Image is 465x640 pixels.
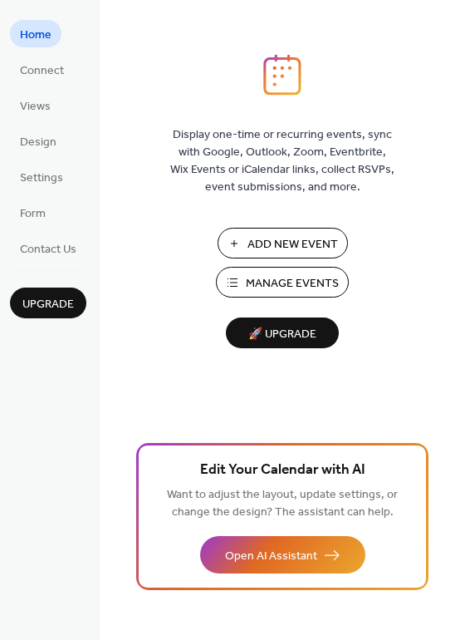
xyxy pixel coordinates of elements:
[20,241,76,258] span: Contact Us
[167,484,398,524] span: Want to adjust the layout, update settings, or change the design? The assistant can help.
[22,296,74,313] span: Upgrade
[10,127,66,155] a: Design
[20,27,51,44] span: Home
[225,548,317,565] span: Open AI Assistant
[10,56,74,83] a: Connect
[200,536,365,574] button: Open AI Assistant
[226,318,339,348] button: 🚀 Upgrade
[247,236,338,254] span: Add New Event
[263,54,301,96] img: logo_icon.svg
[20,98,51,116] span: Views
[10,288,86,318] button: Upgrade
[170,126,394,196] span: Display one-time or recurring events, sync with Google, Outlook, Zoom, Eventbrite, Wix Events or ...
[20,134,56,151] span: Design
[10,199,56,226] a: Form
[236,323,329,346] span: 🚀 Upgrade
[10,163,73,190] a: Settings
[20,205,46,223] span: Form
[218,228,348,258] button: Add New Event
[20,170,63,187] span: Settings
[10,234,86,262] a: Contact Us
[10,91,61,119] a: Views
[200,459,365,482] span: Edit Your Calendar with AI
[246,275,339,293] span: Manage Events
[20,62,64,80] span: Connect
[10,20,61,47] a: Home
[216,267,349,298] button: Manage Events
